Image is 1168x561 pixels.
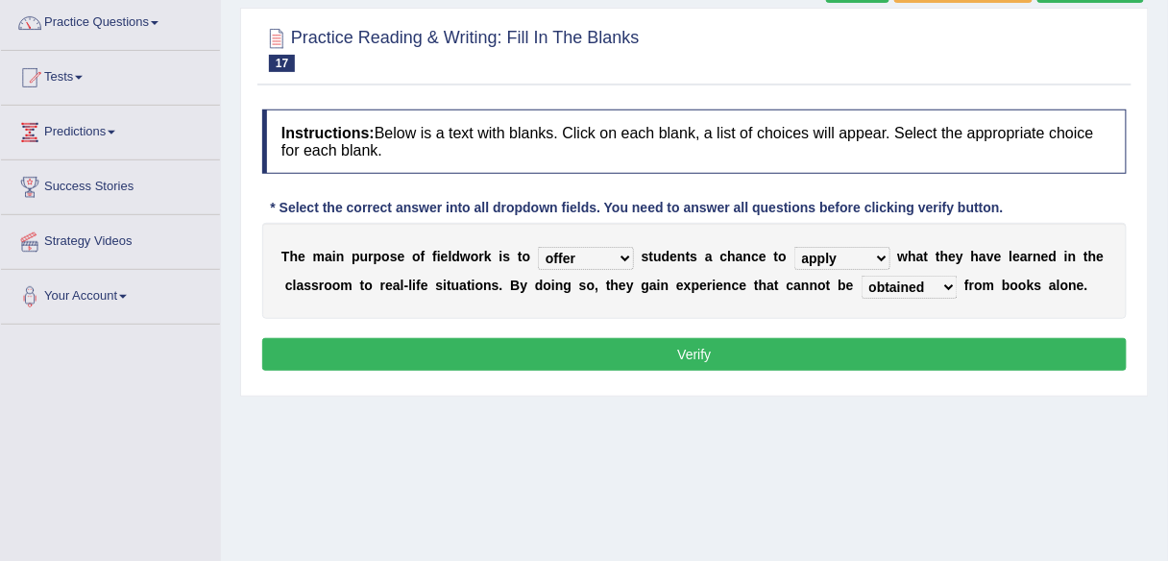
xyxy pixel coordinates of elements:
[606,278,611,293] b: t
[1020,249,1028,264] b: a
[451,278,460,293] b: u
[983,278,994,293] b: m
[364,278,373,293] b: o
[810,278,818,293] b: n
[544,278,552,293] b: o
[743,249,752,264] b: n
[459,278,467,293] b: a
[1018,278,1027,293] b: o
[642,278,650,293] b: g
[432,249,437,264] b: f
[398,249,405,264] b: e
[1068,249,1077,264] b: n
[269,55,295,72] span: 17
[1,106,220,154] a: Predictions
[1034,249,1042,264] b: n
[677,249,686,264] b: n
[1064,249,1068,264] b: i
[595,278,598,293] b: ,
[421,278,428,293] b: e
[699,278,707,293] b: e
[787,278,794,293] b: c
[908,249,916,264] b: h
[290,249,299,264] b: h
[801,278,810,293] b: n
[1097,249,1105,264] b: e
[374,249,382,264] b: p
[924,249,929,264] b: t
[649,249,654,264] b: t
[705,249,713,264] b: a
[690,249,697,264] b: s
[686,249,691,264] b: t
[1077,278,1084,293] b: e
[441,249,449,264] b: e
[479,249,484,264] b: r
[662,249,670,264] b: d
[564,278,572,293] b: g
[774,278,779,293] b: t
[393,278,401,293] b: a
[1083,249,1088,264] b: t
[319,278,324,293] b: r
[381,249,390,264] b: o
[385,278,393,293] b: e
[1041,249,1049,264] b: e
[657,278,661,293] b: i
[707,278,712,293] b: r
[352,249,360,264] b: p
[492,278,499,293] b: s
[412,249,421,264] b: o
[437,249,441,264] b: i
[940,249,949,264] b: h
[619,278,626,293] b: e
[523,249,531,264] b: o
[555,278,564,293] b: n
[754,278,759,293] b: t
[1012,249,1020,264] b: e
[1,270,220,318] a: Your Account
[974,278,983,293] b: o
[368,249,373,264] b: r
[304,278,311,293] b: s
[684,278,692,293] b: x
[1049,278,1057,293] b: a
[971,249,980,264] b: h
[285,278,293,293] b: c
[948,249,956,264] b: e
[412,278,416,293] b: i
[969,278,974,293] b: r
[766,278,774,293] b: a
[510,278,520,293] b: B
[727,249,736,264] b: h
[447,278,451,293] b: t
[1010,249,1013,264] b: l
[642,249,649,264] b: s
[1088,249,1097,264] b: h
[676,278,684,293] b: e
[587,278,596,293] b: o
[472,278,475,293] b: i
[281,249,290,264] b: T
[520,278,527,293] b: y
[452,249,461,264] b: d
[716,278,723,293] b: e
[846,278,854,293] b: e
[1,160,220,208] a: Success Stories
[817,278,826,293] b: o
[332,249,336,264] b: i
[1049,249,1058,264] b: d
[898,249,909,264] b: w
[838,278,846,293] b: b
[297,278,304,293] b: a
[332,278,341,293] b: o
[408,278,412,293] b: l
[443,278,447,293] b: i
[759,249,766,264] b: e
[669,249,677,264] b: e
[341,278,353,293] b: m
[1034,278,1042,293] b: s
[551,278,555,293] b: i
[626,278,634,293] b: y
[1057,278,1060,293] b: l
